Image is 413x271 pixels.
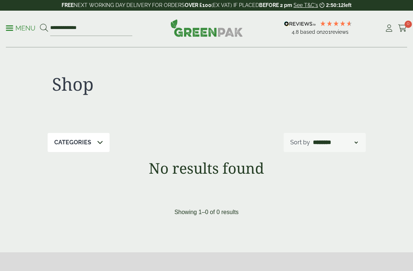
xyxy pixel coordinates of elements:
span: 4.8 [292,29,300,35]
span: 2:50:12 [326,2,344,8]
p: Menu [6,24,36,33]
span: reviews [331,29,349,35]
h1: No results found [28,159,386,177]
select: Shop order [311,138,359,147]
span: 0 [405,21,412,28]
h1: Shop [52,73,202,95]
p: Showing 1–0 of 0 results [174,208,239,217]
div: 4.79 Stars [320,20,353,27]
i: My Account [384,25,394,32]
a: See T&C's [294,2,318,8]
a: 0 [398,23,407,34]
span: left [344,2,351,8]
img: REVIEWS.io [284,21,316,26]
strong: OVER £100 [185,2,211,8]
strong: FREE [62,2,74,8]
img: GreenPak Supplies [170,19,243,37]
span: Based on [300,29,322,35]
a: Menu [6,24,36,31]
p: Categories [54,138,91,147]
strong: BEFORE 2 pm [259,2,292,8]
i: Cart [398,25,407,32]
p: Sort by [290,138,310,147]
span: 201 [322,29,331,35]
